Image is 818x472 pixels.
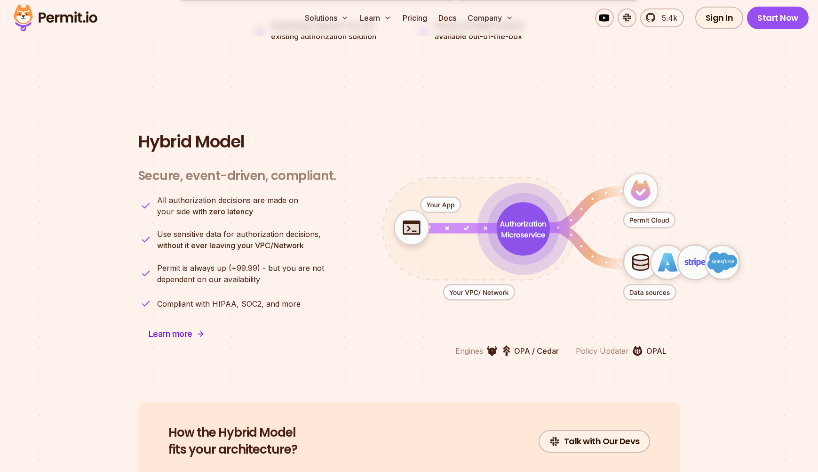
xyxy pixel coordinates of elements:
div: animation [353,146,769,328]
a: Sign In [695,7,744,29]
strong: without it ever leaving your VPC/Network [157,241,304,250]
button: Learn [356,8,395,27]
p: dependent on our availability [157,262,324,285]
h3: Secure, event-driven, compliant. [138,168,336,184]
button: Solutions [301,8,352,27]
a: Pricing [399,8,431,27]
strong: with zero latency [192,207,253,216]
span: Permit is always up (+99.99) - but you are not [157,262,324,274]
img: Permit logo [9,2,102,34]
a: Learn more [138,323,215,345]
a: Talk with Our Devs [539,430,650,453]
a: Docs [435,8,460,27]
p: OPAL [646,345,667,357]
span: How the Hybrid Model [168,424,297,441]
p: your side [157,195,298,217]
h2: Hybrid Model [138,132,680,151]
a: Start Now [747,7,809,29]
p: Policy Updater [576,345,629,357]
p: Engines [455,345,483,357]
h2: fits your architecture? [168,424,297,458]
span: Use sensitive data for authorization decisions, [157,228,321,240]
span: 5.4k [656,12,677,24]
a: 5.4k [640,8,684,27]
p: OPA / Cedar [514,345,559,357]
span: All authorization decisions are made on [157,195,298,206]
span: Learn more [149,327,192,341]
p: Compliant with HIPAA, SOC2, and more [157,298,301,309]
button: Company [464,8,517,27]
